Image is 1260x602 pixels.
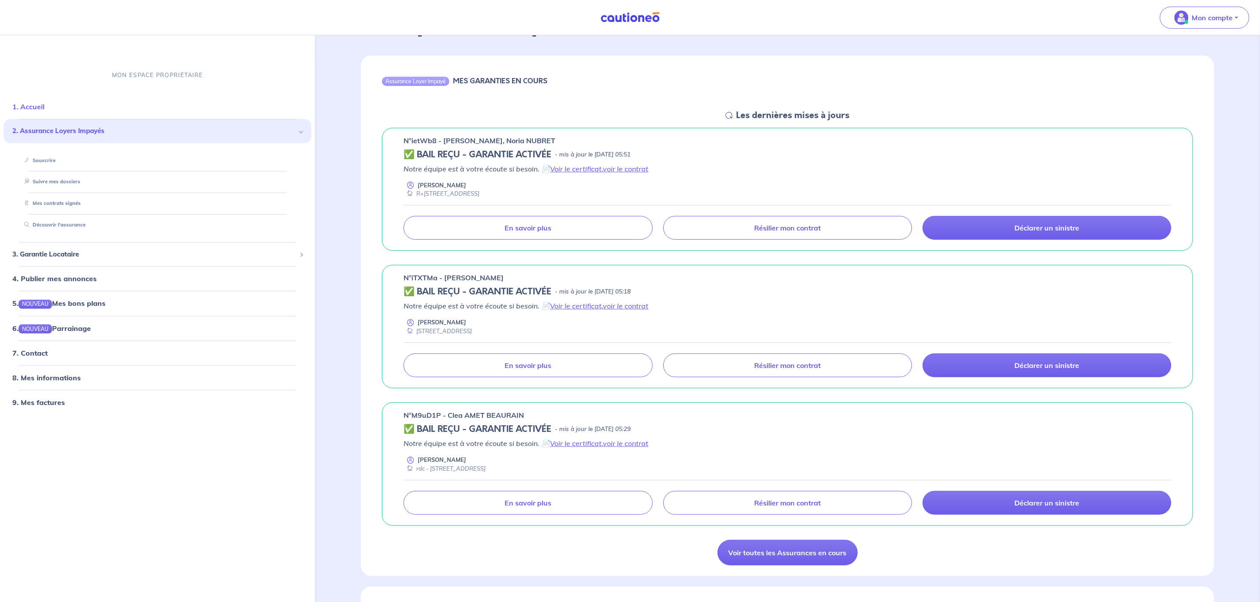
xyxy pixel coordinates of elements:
p: Déclarer un sinistre [1014,223,1079,232]
div: R+[STREET_ADDRESS] [404,190,479,198]
h5: ✅ BAIL REÇU - GARANTIE ACTIVÉE [404,286,551,297]
div: Suivre mes dossiers [14,175,301,189]
div: Assurance Loyer Impayé [382,77,449,85]
a: 6.NOUVEAUParrainage [12,323,91,332]
p: n°iTXTMa - [PERSON_NAME] [404,272,504,283]
p: Mon compte [1192,12,1233,23]
a: Voir le certificat [550,164,602,173]
a: Voir toutes les Assurances en cours [718,540,858,565]
a: Déclarer un sinistre [923,216,1171,240]
div: [STREET_ADDRESS] [404,327,472,335]
a: 8. Mes informations [12,373,81,382]
h5: ✅ BAIL REÇU - GARANTIE ACTIVÉE [404,149,551,160]
a: En savoir plus [404,216,652,240]
div: 6.NOUVEAUParrainage [4,319,311,337]
div: 5.NOUVEAUMes bons plans [4,294,311,312]
a: Voir le certificat [550,439,602,448]
a: Suivre mes dossiers [21,178,80,185]
div: Mes contrats signés [14,196,301,211]
div: state: CONTRACT-VALIDATED, Context: NEW,MAYBE-CERTIFICATE,COLOCATION,LESSOR-DOCUMENTS [404,149,1171,160]
p: En savoir plus [505,223,551,232]
p: Notre équipe est à votre écoute si besoin. 📄 , [404,438,1171,449]
a: Mes contrats signés [21,200,81,206]
a: voir le contrat [603,439,648,448]
p: - mis à jour le [DATE] 05:29 [555,425,631,434]
a: 7. Contact [12,348,48,357]
a: Résilier mon contrat [663,216,912,240]
h6: MES GARANTIES EN COURS [453,77,547,85]
div: state: CONTRACT-VALIDATED, Context: NEW,MAYBE-CERTIFICATE,ALONE,LESSOR-DOCUMENTS [404,424,1171,435]
a: 4. Publier mes annonces [12,274,97,283]
div: Souscrire [14,153,301,167]
div: rdc - [STREET_ADDRESS] [404,465,486,473]
p: [PERSON_NAME] [418,318,466,327]
div: 3. Garantie Locataire [4,245,311,263]
p: n°ietWb8 - [PERSON_NAME], Noria NUBRET [404,135,555,146]
a: Résilier mon contrat [663,491,912,515]
span: 3. Garantie Locataire [12,249,296,259]
div: 9. Mes factures [4,393,311,411]
p: Déclarer un sinistre [1014,498,1079,507]
p: [PERSON_NAME] [418,181,466,190]
a: 5.NOUVEAUMes bons plans [12,299,105,308]
div: Découvrir l'assurance [14,218,301,232]
p: Résilier mon contrat [754,498,821,507]
p: - mis à jour le [DATE] 05:18 [555,287,631,296]
a: Découvrir l'assurance [21,222,86,228]
div: state: CONTRACT-VALIDATED, Context: NEW,MAYBE-CERTIFICATE,ALONE,LESSOR-DOCUMENTS [404,286,1171,297]
h5: ✅ BAIL REÇU - GARANTIE ACTIVÉE [404,424,551,435]
p: Résilier mon contrat [754,223,821,232]
p: Notre équipe est à votre écoute si besoin. 📄 , [404,164,1171,174]
a: Résilier mon contrat [663,353,912,377]
a: voir le contrat [603,164,648,173]
span: 2. Assurance Loyers Impayés [12,126,296,136]
p: [PERSON_NAME] [418,456,466,464]
div: 8. Mes informations [4,368,311,386]
button: illu_account_valid_menu.svgMon compte [1160,7,1249,29]
a: voir le contrat [603,301,648,310]
p: - mis à jour le [DATE] 05:51 [555,150,631,159]
div: 4. Publier mes annonces [4,270,311,287]
a: Déclarer un sinistre [923,353,1171,377]
img: illu_account_valid_menu.svg [1174,11,1189,25]
a: 1. Accueil [12,102,45,111]
p: Résilier mon contrat [754,361,821,370]
p: n°M9uD1P - Clea AMET BEAURAIN [404,410,524,420]
p: En savoir plus [505,361,551,370]
a: Voir le certificat [550,301,602,310]
p: Notre équipe est à votre écoute si besoin. 📄 , [404,301,1171,311]
h5: Les dernières mises à jours [736,110,849,121]
div: 2. Assurance Loyers Impayés [4,119,311,143]
div: 1. Accueil [4,98,311,115]
a: Déclarer un sinistre [923,491,1171,515]
a: En savoir plus [404,491,652,515]
p: En savoir plus [505,498,551,507]
a: En savoir plus [404,353,652,377]
p: MON ESPACE PROPRIÉTAIRE [112,71,203,79]
div: 7. Contact [4,344,311,361]
img: Cautioneo [597,12,663,23]
p: Déclarer un sinistre [1014,361,1079,370]
a: 9. Mes factures [12,398,65,406]
a: Souscrire [21,157,56,163]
